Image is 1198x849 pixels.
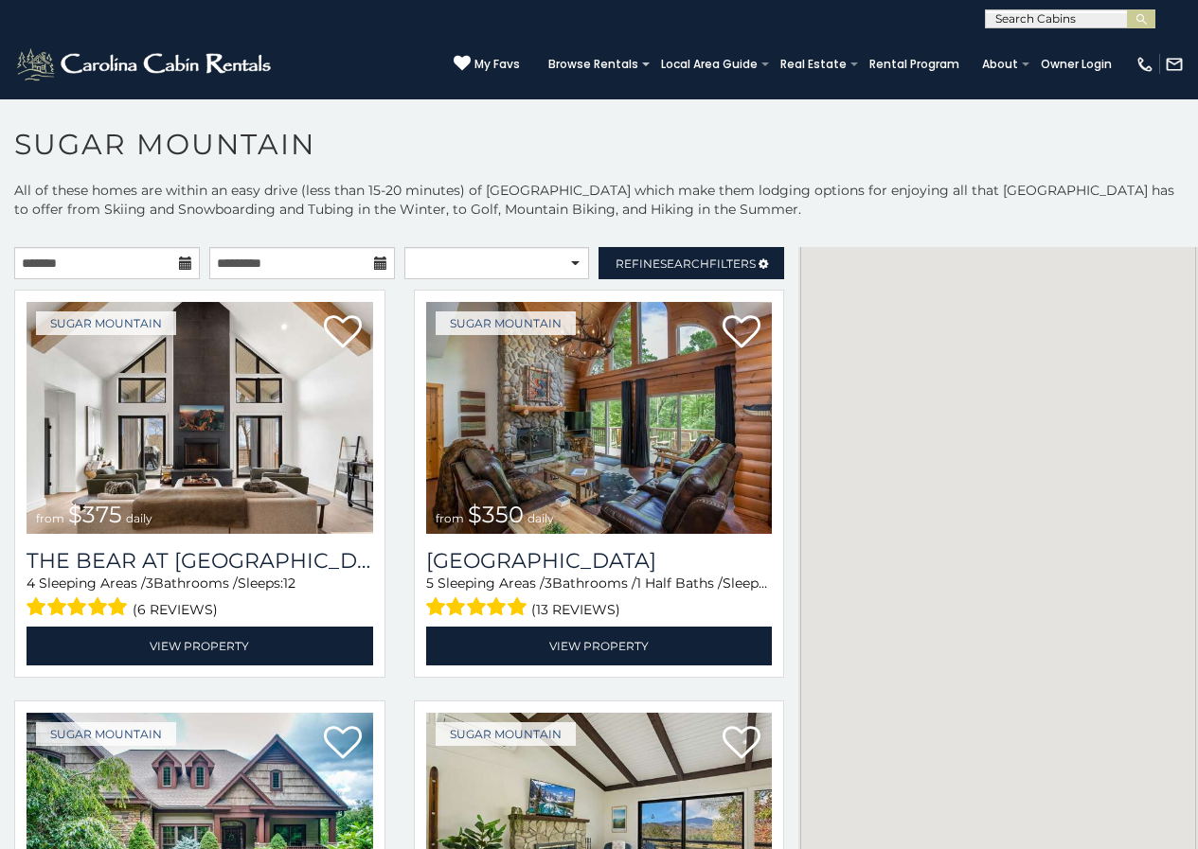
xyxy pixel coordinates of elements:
[426,548,773,574] a: [GEOGRAPHIC_DATA]
[636,575,723,592] span: 1 Half Baths /
[616,256,756,271] span: Refine Filters
[771,51,856,78] a: Real Estate
[1135,55,1154,74] img: phone-regular-white.png
[1031,51,1121,78] a: Owner Login
[723,313,760,353] a: Add to favorites
[27,548,373,574] a: The Bear At [GEOGRAPHIC_DATA]
[27,302,373,534] a: The Bear At Sugar Mountain from $375 daily
[860,51,969,78] a: Rental Program
[133,597,218,622] span: (6 reviews)
[36,311,176,335] a: Sugar Mountain
[426,575,434,592] span: 5
[146,575,153,592] span: 3
[652,51,767,78] a: Local Area Guide
[324,724,362,764] a: Add to favorites
[468,501,524,528] span: $350
[27,548,373,574] h3: The Bear At Sugar Mountain
[436,511,464,525] span: from
[527,511,554,525] span: daily
[599,247,784,279] a: RefineSearchFilters
[545,575,552,592] span: 3
[973,51,1028,78] a: About
[768,575,780,592] span: 12
[68,501,122,528] span: $375
[539,51,648,78] a: Browse Rentals
[27,574,373,622] div: Sleeping Areas / Bathrooms / Sleeps:
[426,302,773,534] a: Grouse Moor Lodge from $350 daily
[474,56,520,73] span: My Favs
[324,313,362,353] a: Add to favorites
[426,574,773,622] div: Sleeping Areas / Bathrooms / Sleeps:
[723,724,760,764] a: Add to favorites
[126,511,152,525] span: daily
[426,548,773,574] h3: Grouse Moor Lodge
[426,302,773,534] img: Grouse Moor Lodge
[27,575,35,592] span: 4
[454,55,520,74] a: My Favs
[36,511,64,525] span: from
[27,627,373,665] a: View Property
[36,722,176,746] a: Sugar Mountain
[660,256,709,271] span: Search
[531,597,620,622] span: (13 reviews)
[426,627,773,665] a: View Property
[436,311,576,335] a: Sugar Mountain
[436,722,576,746] a: Sugar Mountain
[27,302,373,534] img: The Bear At Sugar Mountain
[14,45,277,83] img: White-1-2.png
[1165,55,1184,74] img: mail-regular-white.png
[283,575,295,592] span: 12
